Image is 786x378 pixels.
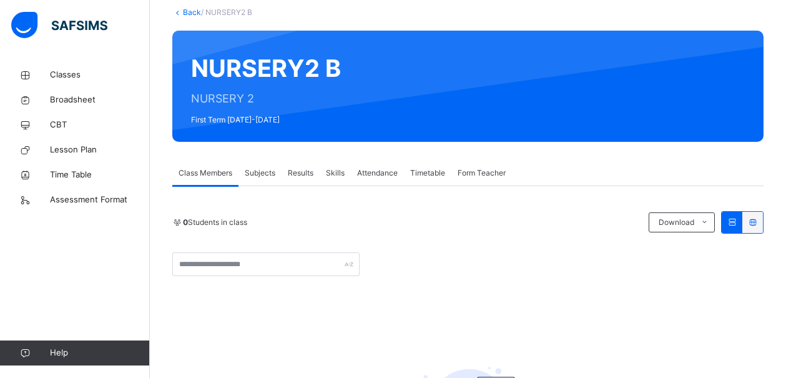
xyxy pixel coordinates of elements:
[288,167,313,179] span: Results
[50,119,150,131] span: CBT
[410,167,445,179] span: Timetable
[245,167,275,179] span: Subjects
[659,217,694,228] span: Download
[50,94,150,106] span: Broadsheet
[458,167,506,179] span: Form Teacher
[50,69,150,81] span: Classes
[183,217,247,228] span: Students in class
[50,347,149,359] span: Help
[50,144,150,156] span: Lesson Plan
[183,217,188,227] b: 0
[179,167,232,179] span: Class Members
[191,114,341,126] span: First Term [DATE]-[DATE]
[326,167,345,179] span: Skills
[201,7,252,17] span: / NURSERY2 B
[183,7,201,17] a: Back
[357,167,398,179] span: Attendance
[50,194,150,206] span: Assessment Format
[50,169,150,181] span: Time Table
[11,12,107,38] img: safsims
